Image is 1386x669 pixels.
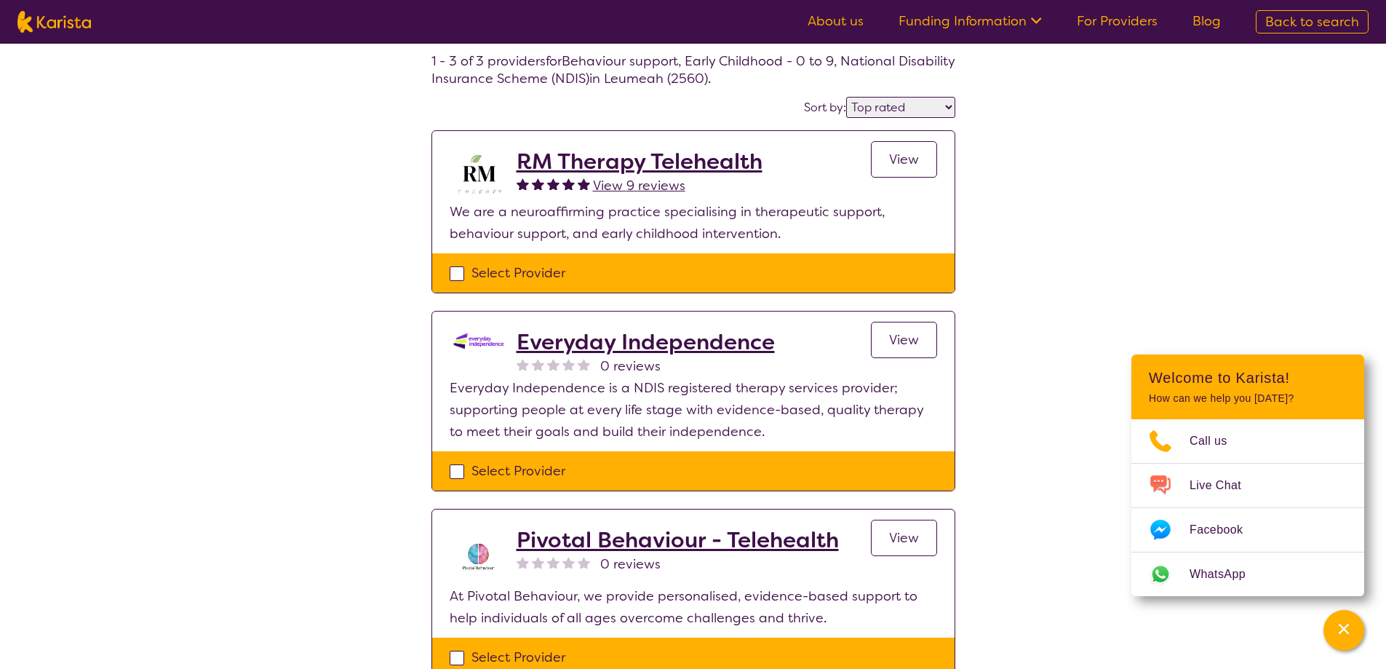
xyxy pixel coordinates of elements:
img: Karista logo [17,11,91,33]
a: View [871,141,937,178]
button: Channel Menu [1323,610,1364,651]
img: fullstar [578,178,590,190]
a: Web link opens in a new tab. [1131,553,1364,596]
a: About us [808,12,864,30]
img: nonereviewstar [562,556,575,569]
a: View [871,520,937,556]
p: At Pivotal Behaviour, we provide personalised, evidence-based support to help individuals of all ... [450,585,937,629]
img: fullstar [547,178,559,190]
a: View 9 reviews [593,175,685,197]
a: For Providers [1077,12,1158,30]
img: nonereviewstar [578,556,590,569]
img: nonereviewstar [562,358,575,371]
img: nonereviewstar [517,556,529,569]
img: nonereviewstar [517,358,529,371]
img: fullstar [562,178,575,190]
img: nonereviewstar [547,556,559,569]
span: 0 reviews [600,355,661,377]
a: Funding Information [899,12,1042,30]
img: nonereviewstar [578,358,590,371]
a: RM Therapy Telehealth [517,149,762,175]
img: nonereviewstar [532,358,544,371]
p: Everyday Independence is a NDIS registered therapy services provider; supporting people at every ... [450,377,937,443]
a: Pivotal Behaviour - Telehealth [517,527,839,553]
img: fullstar [517,178,529,190]
img: fullstar [532,178,544,190]
label: Sort by: [804,100,846,115]
span: View 9 reviews [593,177,685,194]
span: Live Chat [1190,475,1259,496]
span: Back to search [1265,13,1359,31]
span: View [889,529,919,547]
span: 0 reviews [600,553,661,575]
a: Blog [1192,12,1221,30]
img: s8av3rcikle0tbnjpqc8.png [450,527,508,585]
img: b3hjthhf71fnbidirs13.png [450,149,508,201]
img: nonereviewstar [547,358,559,371]
p: We are a neuroaffirming practice specialising in therapeutic support, behaviour support, and earl... [450,201,937,245]
img: kdssqoqrr0tfqzmv8ac0.png [450,329,508,352]
a: Back to search [1256,10,1369,33]
span: Call us [1190,430,1245,452]
span: View [889,331,919,349]
a: View [871,322,937,358]
h2: Welcome to Karista! [1149,369,1347,387]
img: nonereviewstar [532,556,544,569]
div: Channel Menu [1131,355,1364,596]
a: Everyday Independence [517,329,775,355]
ul: Choose channel [1131,419,1364,596]
span: Facebook [1190,519,1260,541]
span: WhatsApp [1190,563,1263,585]
span: View [889,151,919,168]
p: How can we help you [DATE]? [1149,392,1347,405]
